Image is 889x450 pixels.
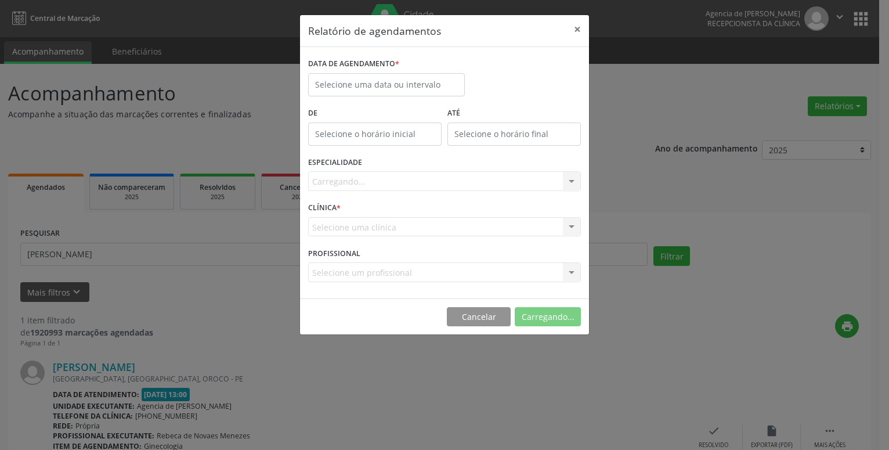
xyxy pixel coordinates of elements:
[566,15,589,44] button: Close
[308,154,362,172] label: ESPECIALIDADE
[308,199,341,217] label: CLÍNICA
[447,123,581,146] input: Selecione o horário final
[308,123,442,146] input: Selecione o horário inicial
[308,23,441,38] h5: Relatório de agendamentos
[308,73,465,96] input: Selecione uma data ou intervalo
[308,55,399,73] label: DATA DE AGENDAMENTO
[447,105,581,123] label: ATÉ
[515,307,581,327] button: Carregando...
[447,307,511,327] button: Cancelar
[308,244,360,262] label: PROFISSIONAL
[308,105,442,123] label: De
